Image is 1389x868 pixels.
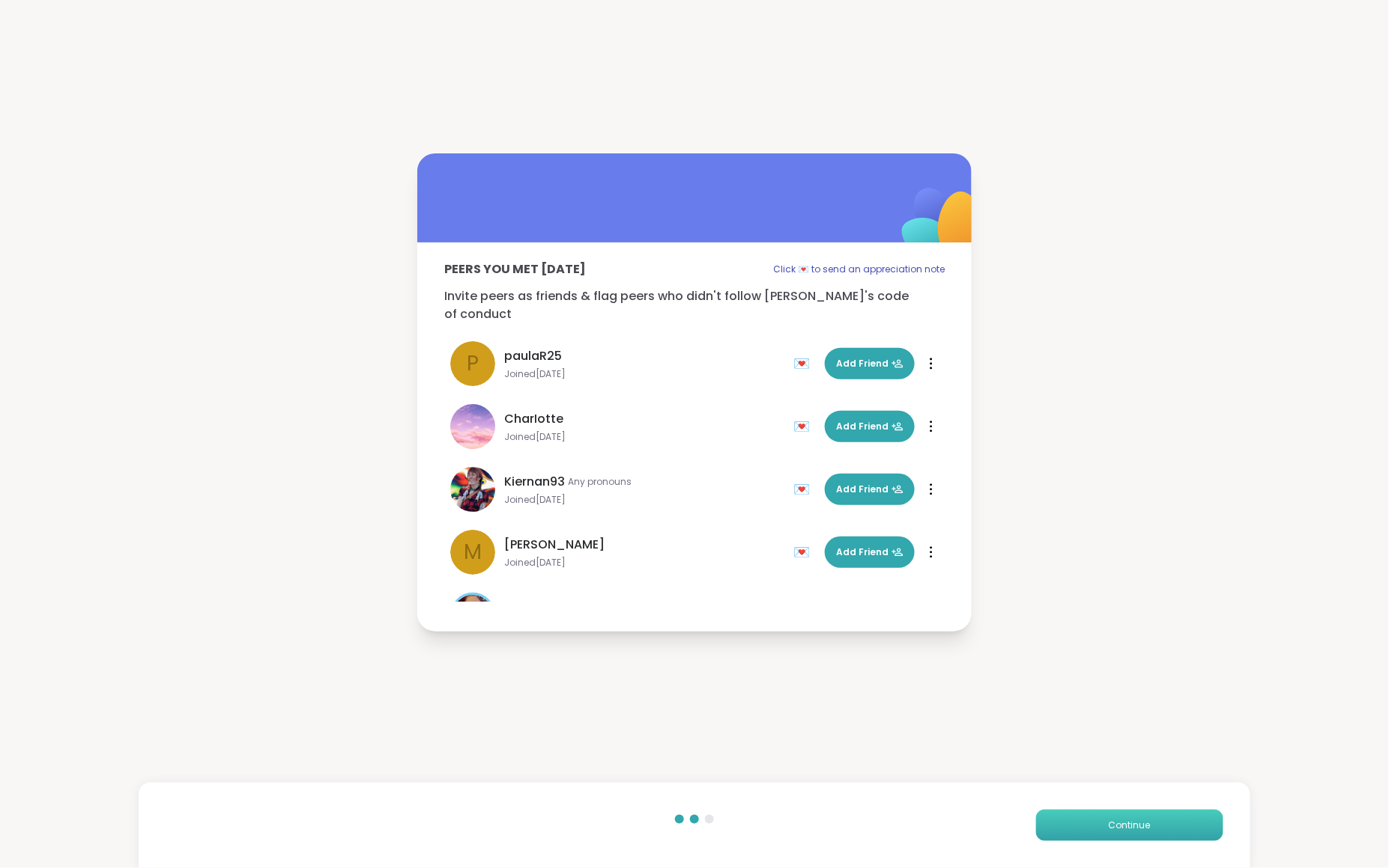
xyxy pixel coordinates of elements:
[793,540,816,564] div: 💌
[504,473,565,491] span: Kiernan93
[504,599,546,617] span: Tracyc
[504,347,562,365] span: paulaR25
[444,287,945,323] p: Invite peers as friends & flag peers who didn't follow [PERSON_NAME]'s code of conduct
[1036,810,1223,841] button: Continue
[444,260,586,278] p: Peers you met [DATE]
[836,357,904,370] span: Add Friend
[504,368,784,380] span: Joined [DATE]
[825,411,915,442] button: Add Friend
[793,352,816,376] div: 💌
[1109,819,1151,832] span: Continue
[467,348,479,379] span: p
[450,467,495,512] img: Kiernan93
[793,477,816,501] div: 💌
[504,536,605,554] span: [PERSON_NAME]
[568,476,632,488] span: Any pronouns
[793,415,816,438] div: 💌
[825,348,915,379] button: Add Friend
[825,537,915,568] button: Add Friend
[504,410,563,428] span: CharIotte
[504,557,784,569] span: Joined [DATE]
[836,545,904,559] span: Add Friend
[825,474,915,505] button: Add Friend
[504,431,784,443] span: Joined [DATE]
[464,537,482,568] span: m
[836,483,904,496] span: Add Friend
[867,149,1016,298] img: ShareWell Logomark
[450,404,495,449] img: CharIotte
[836,420,904,433] span: Add Friend
[453,595,493,635] img: Tracyc
[504,494,784,506] span: Joined [DATE]
[773,260,945,278] p: Click 💌 to send an appreciation note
